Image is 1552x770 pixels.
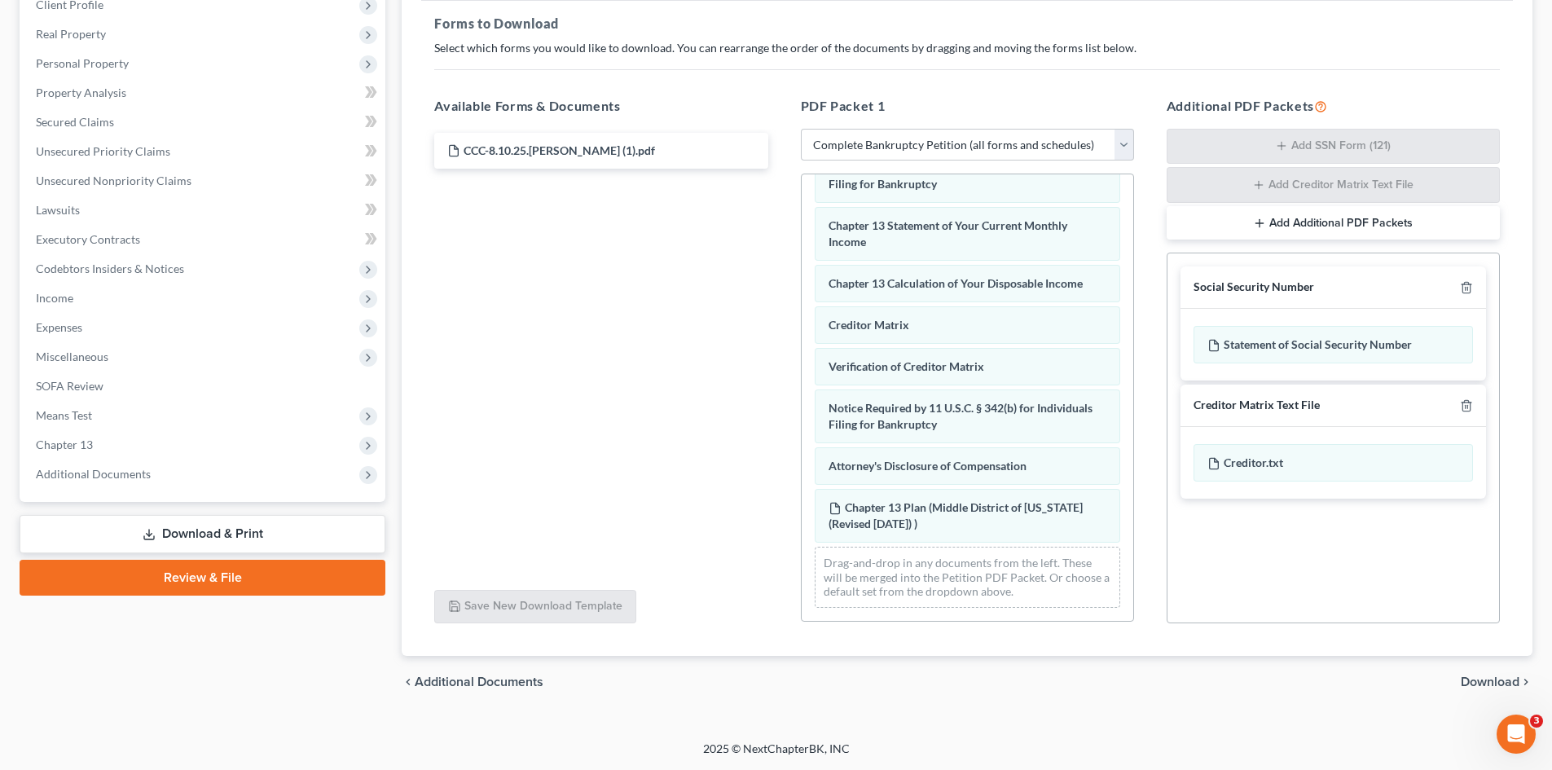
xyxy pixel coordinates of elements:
span: 3 [1530,715,1543,728]
a: Executory Contracts [23,225,385,254]
a: SOFA Review [23,372,385,401]
span: Real Property [36,27,106,41]
div: Social Security Number [1194,279,1314,295]
button: Download chevron_right [1461,675,1532,689]
span: Executory Contracts [36,232,140,246]
span: Chapter 13 [36,438,93,451]
span: Notice Required by 11 U.S.C. § 342(b) for Individuals Filing for Bankruptcy [829,401,1093,431]
span: Secured Claims [36,115,114,129]
a: Lawsuits [23,196,385,225]
i: chevron_right [1519,675,1532,689]
span: Property Analysis [36,86,126,99]
span: Attorney's Disclosure of Compensation [829,459,1027,473]
span: Income [36,291,73,305]
div: Drag-and-drop in any documents from the left. These will be merged into the Petition PDF Packet. ... [815,547,1120,608]
span: Means Test [36,408,92,422]
span: SOFA Review [36,379,103,393]
button: Add SSN Form (121) [1167,129,1500,165]
div: 2025 © NextChapterBK, INC [312,741,1241,770]
button: Add Creditor Matrix Text File [1167,167,1500,203]
a: Secured Claims [23,108,385,137]
a: Review & File [20,560,385,596]
a: chevron_left Additional Documents [402,675,543,689]
span: Lawsuits [36,203,80,217]
span: Expenses [36,320,82,334]
span: CCC-8.10.25.[PERSON_NAME] (1).pdf [464,143,655,157]
span: Codebtors Insiders & Notices [36,262,184,275]
button: Save New Download Template [434,590,636,624]
a: Property Analysis [23,78,385,108]
a: Unsecured Priority Claims [23,137,385,166]
span: Miscellaneous [36,350,108,363]
span: Verification of Creditor Matrix [829,359,984,373]
i: chevron_left [402,675,415,689]
span: Unsecured Nonpriority Claims [36,174,191,187]
a: Unsecured Nonpriority Claims [23,166,385,196]
div: Statement of Social Security Number [1194,326,1473,363]
span: Creditor Matrix [829,318,909,332]
p: Select which forms you would like to download. You can rearrange the order of the documents by dr... [434,40,1500,56]
span: Chapter 13 Plan (Middle District of [US_STATE] (Revised [DATE]) ) [829,500,1083,530]
h5: Additional PDF Packets [1167,96,1500,116]
span: Additional Documents [415,675,543,689]
span: Personal Property [36,56,129,70]
iframe: Intercom live chat [1497,715,1536,754]
span: Unsecured Priority Claims [36,144,170,158]
span: Download [1461,675,1519,689]
span: Chapter 13 Calculation of Your Disposable Income [829,276,1083,290]
span: Chapter 13 Statement of Your Current Monthly Income [829,218,1067,249]
span: Additional Documents [36,467,151,481]
h5: Available Forms & Documents [434,96,767,116]
div: Creditor Matrix Text File [1194,398,1320,413]
button: Add Additional PDF Packets [1167,206,1500,240]
a: Download & Print [20,515,385,553]
div: Creditor.txt [1194,444,1473,482]
h5: Forms to Download [434,14,1500,33]
h5: PDF Packet 1 [801,96,1134,116]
